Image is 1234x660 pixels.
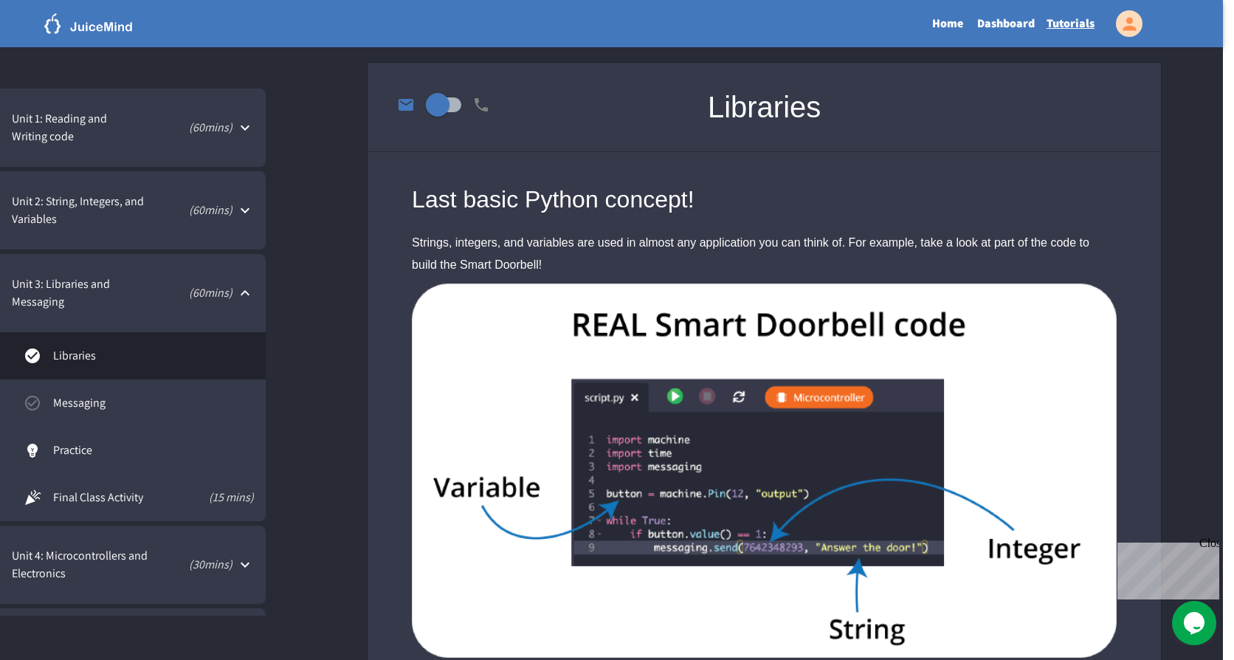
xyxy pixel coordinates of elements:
span: Unit 4: Microcontrollers and Electronics [12,547,152,582]
p: ( 30 mins) [159,556,232,574]
iframe: chat widget [1172,601,1219,645]
a: Tutorials [1041,7,1100,41]
span: Messaging [53,394,254,412]
div: My Account [1100,7,1146,41]
span: Unit 3: Libraries and Messaging [12,275,141,311]
span: Unit 2: String, Integers, and Variables [12,193,149,228]
p: ( 60 mins) [156,202,232,219]
span: (15 mins) [176,489,255,506]
span: Libraries [53,347,254,365]
a: Home [924,7,971,41]
a: Dashboard [971,7,1041,41]
span: Practice [53,441,254,459]
p: ( 60 mins) [148,284,232,302]
div: Last basic Python concept! [412,182,1117,217]
div: Chat with us now!Close [6,6,102,94]
div: Strings, integers, and variables are used in almost any application you can think of. For example... [412,232,1117,276]
span: Final Class Activity [53,489,176,506]
img: tutorials%2Freal-smart-doorbell-code-examples.png [368,283,1161,658]
iframe: chat widget [1111,537,1219,599]
p: ( 60 mins) [151,119,232,137]
div: Libraries [708,63,821,151]
span: Unit 1: Reading and Writing code [12,110,143,145]
img: logo [44,13,133,34]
